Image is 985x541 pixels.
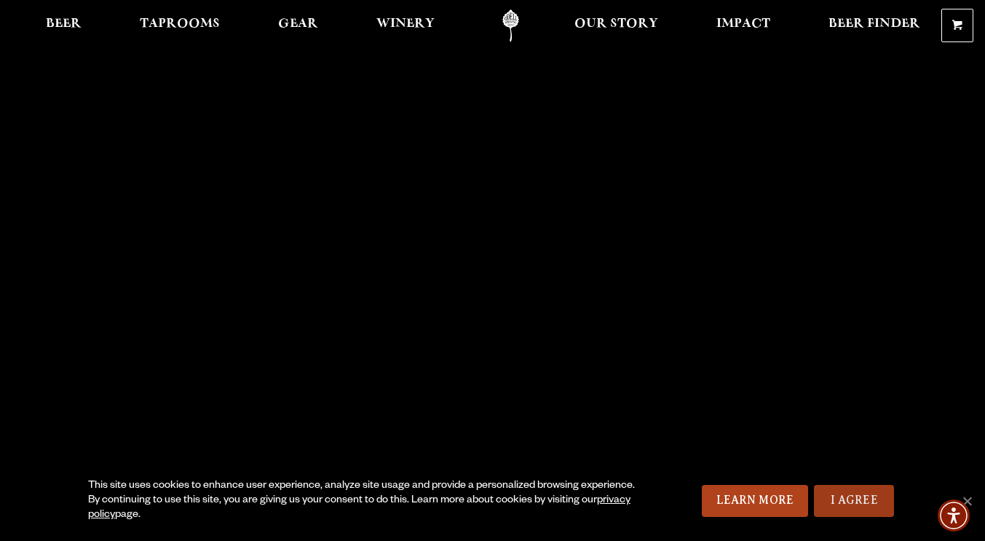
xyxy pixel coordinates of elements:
a: Taprooms [130,9,229,42]
span: Taprooms [140,18,220,30]
a: Our Story [565,9,668,42]
a: Beer Finder [819,9,930,42]
a: Odell Home [483,9,538,42]
a: privacy policy [88,495,630,521]
a: Gear [269,9,328,42]
a: Learn More [702,485,809,517]
a: Beer [36,9,91,42]
span: Beer [46,18,82,30]
a: Winery [367,9,444,42]
div: This site uses cookies to enhance user experience, analyze site usage and provide a personalized ... [88,479,636,523]
span: Beer Finder [828,18,920,30]
span: Our Story [574,18,658,30]
span: Impact [716,18,770,30]
span: Gear [278,18,318,30]
a: Impact [707,9,780,42]
span: Winery [376,18,435,30]
a: I Agree [814,485,894,517]
div: Accessibility Menu [938,499,970,532]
